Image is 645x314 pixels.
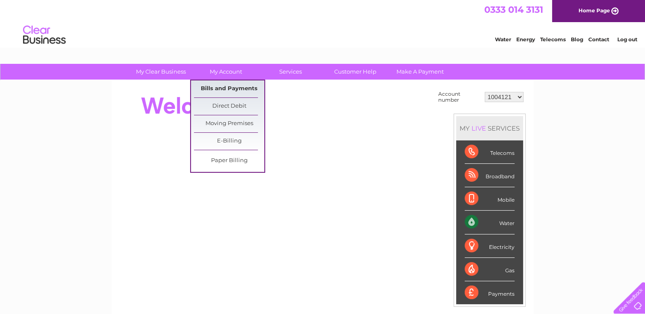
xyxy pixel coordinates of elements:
a: Paper Billing [194,152,264,169]
a: Services [255,64,326,80]
div: Payments [465,281,515,304]
a: Bills and Payments [194,80,264,97]
div: LIVE [470,124,488,132]
a: E-Billing [194,133,264,150]
a: Blog [571,36,583,43]
a: Make A Payment [385,64,455,80]
a: Telecoms [540,36,566,43]
div: MY SERVICES [456,116,523,140]
a: Energy [516,36,535,43]
a: My Clear Business [126,64,196,80]
a: Contact [588,36,609,43]
div: Broadband [465,164,515,187]
a: Moving Premises [194,115,264,132]
div: Mobile [465,187,515,211]
a: Log out [617,36,637,43]
div: Clear Business is a trading name of Verastar Limited (registered in [GEOGRAPHIC_DATA] No. 3667643... [121,5,524,41]
a: Customer Help [320,64,390,80]
a: Direct Debit [194,98,264,115]
div: Gas [465,258,515,281]
a: My Account [191,64,261,80]
a: 0333 014 3131 [484,4,543,15]
img: logo.png [23,22,66,48]
div: Electricity [465,234,515,258]
div: Water [465,211,515,234]
td: Account number [436,89,483,105]
div: Telecoms [465,140,515,164]
a: Water [495,36,511,43]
